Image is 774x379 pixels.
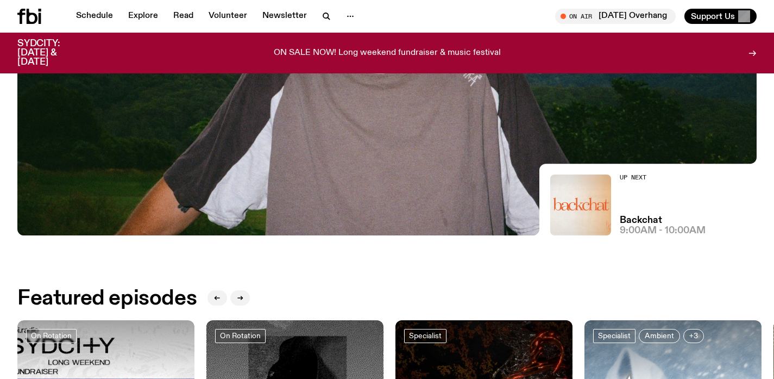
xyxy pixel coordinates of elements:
[555,9,676,24] button: On Air[DATE] Overhang
[122,9,165,24] a: Explore
[70,9,119,24] a: Schedule
[645,332,674,340] span: Ambient
[26,329,77,343] a: On Rotation
[220,332,261,340] span: On Rotation
[409,332,442,340] span: Specialist
[167,9,200,24] a: Read
[31,332,72,340] span: On Rotation
[598,332,631,340] span: Specialist
[620,226,706,235] span: 9:00am - 10:00am
[620,216,662,225] a: Backchat
[256,9,313,24] a: Newsletter
[691,11,735,21] span: Support Us
[620,175,706,181] h2: Up Next
[17,289,197,308] h2: Featured episodes
[689,332,698,340] span: +3
[17,39,87,67] h3: SYDCITY: [DATE] & [DATE]
[274,48,501,58] p: ON SALE NOW! Long weekend fundraiser & music festival
[639,329,680,343] a: Ambient
[683,329,704,343] button: +3
[593,329,635,343] a: Specialist
[215,329,266,343] a: On Rotation
[404,329,446,343] a: Specialist
[202,9,254,24] a: Volunteer
[684,9,757,24] button: Support Us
